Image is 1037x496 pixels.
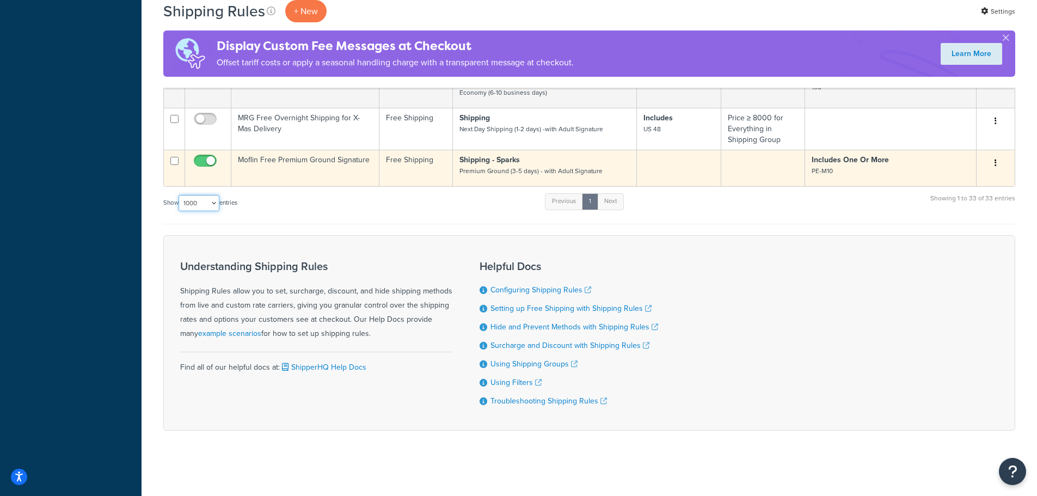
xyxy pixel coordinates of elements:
strong: Shipping [459,112,490,124]
h4: Display Custom Fee Messages at Checkout [217,37,574,55]
td: Price ≥ 8000 for Everything in Shipping Group [721,108,805,150]
strong: Includes [643,112,673,124]
a: Settings [981,4,1015,19]
div: Shipping Rules allow you to set, surcharge, discount, and hide shipping methods from live and cus... [180,260,452,341]
strong: Shipping - Sparks [459,154,520,166]
button: Open Resource Center [999,458,1026,485]
small: Next Day Shipping (1-2 days) -with Adult Signature [459,124,603,134]
small: Premium Ground (3-5 days) - with Adult Signature [459,166,603,176]
small: US 48 [643,124,661,134]
h1: Shipping Rules [163,1,265,22]
a: Hide and Prevent Methods with Shipping Rules [490,321,658,333]
a: Next [597,193,624,210]
td: MRG Free Overnight Shipping for X-Mas Delivery [231,108,379,150]
a: ShipperHQ Help Docs [280,362,366,373]
a: Surcharge and Discount with Shipping Rules [490,340,649,351]
a: Troubleshooting Shipping Rules [490,395,607,407]
a: 1 [582,193,598,210]
small: PE-M10 [812,166,833,176]
a: Setting up Free Shipping with Shipping Rules [490,303,652,314]
select: Showentries [179,195,219,211]
div: Showing 1 to 33 of 33 entries [930,192,1015,216]
td: Free Shipping [379,150,453,186]
a: Learn More [941,43,1002,65]
a: Previous [545,193,583,210]
img: duties-banner-06bc72dcb5fe05cb3f9472aba00be2ae8eb53ab6f0d8bb03d382ba314ac3c341.png [163,30,217,77]
a: Configuring Shipping Rules [490,284,591,296]
small: Economy (6-10 business days) [459,88,547,97]
div: Find all of our helpful docs at: [180,352,452,375]
strong: Includes One Or More [812,154,889,166]
label: Show entries [163,195,237,211]
td: Free Shipping [379,108,453,150]
a: Using Shipping Groups [490,358,578,370]
h3: Understanding Shipping Rules [180,260,452,272]
a: Using Filters [490,377,542,388]
td: Moflin Free Premium Ground Signature [231,150,379,186]
p: Offset tariff costs or apply a seasonal handling charge with a transparent message at checkout. [217,55,574,70]
h3: Helpful Docs [480,260,658,272]
a: example scenarios [198,328,261,339]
